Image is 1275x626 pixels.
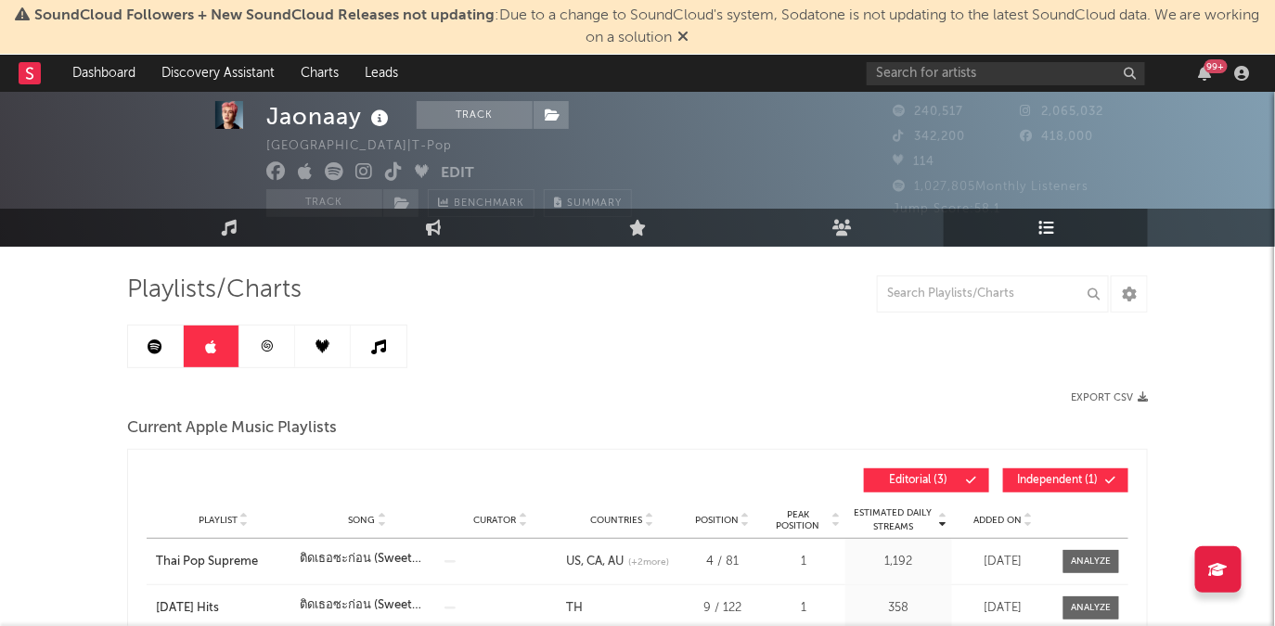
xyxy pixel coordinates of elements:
[695,515,739,526] span: Position
[300,550,434,569] div: ติดเธอซะก่อน (Sweet Baby)
[893,203,1000,215] span: Jump Score: 58.1
[766,599,841,618] div: 1
[566,602,583,614] a: TH
[156,553,290,571] a: Thai Pop Supreme
[127,279,302,301] span: Playlists/Charts
[876,475,961,486] span: Editorial ( 3 )
[957,599,1050,618] div: [DATE]
[300,596,434,615] div: ติดเธอซะก่อน (Sweet Baby)
[127,417,337,440] span: Current Apple Music Playlists
[454,193,524,215] span: Benchmark
[1204,59,1228,73] div: 99 +
[288,55,352,92] a: Charts
[688,599,757,618] div: 9 / 122
[602,556,624,568] a: AU
[850,553,947,571] div: 1,192
[864,468,989,492] button: Editorial(3)
[766,509,830,531] span: Peak Position
[1021,131,1094,143] span: 418,000
[34,8,495,23] span: SoundCloud Followers + New SoundCloud Releases not updating
[1015,475,1101,486] span: Independent ( 1 )
[850,506,936,534] span: Estimated Daily Streams
[266,101,393,132] div: Jaonaay
[590,515,642,526] span: Countries
[148,55,288,92] a: Discovery Assistant
[893,131,965,143] span: 342,200
[678,31,689,45] span: Dismiss
[266,189,382,217] button: Track
[566,556,581,568] a: US
[850,599,947,618] div: 358
[199,515,238,526] span: Playlist
[581,556,602,568] a: CA
[428,189,534,217] a: Benchmark
[957,553,1050,571] div: [DATE]
[59,55,148,92] a: Dashboard
[567,198,622,209] span: Summary
[349,515,376,526] span: Song
[352,55,411,92] a: Leads
[473,515,516,526] span: Curator
[766,553,841,571] div: 1
[688,553,757,571] div: 4 / 81
[417,101,533,129] button: Track
[1071,392,1148,403] button: Export CSV
[1003,468,1128,492] button: Independent(1)
[1199,66,1212,81] button: 99+
[156,599,290,618] a: [DATE] Hits
[544,189,632,217] button: Summary
[893,106,963,118] span: 240,517
[867,62,1145,85] input: Search for artists
[266,135,473,158] div: [GEOGRAPHIC_DATA] | T-Pop
[1021,106,1104,118] span: 2,065,032
[628,556,669,569] span: (+ 2 more)
[877,275,1109,313] input: Search Playlists/Charts
[441,162,474,185] button: Edit
[973,515,1022,526] span: Added On
[34,8,1260,45] span: : Due to a change to SoundCloud's system, Sodatone is not updating to the latest SoundCloud data....
[893,156,934,168] span: 114
[893,181,1088,193] span: 1,027,805 Monthly Listeners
